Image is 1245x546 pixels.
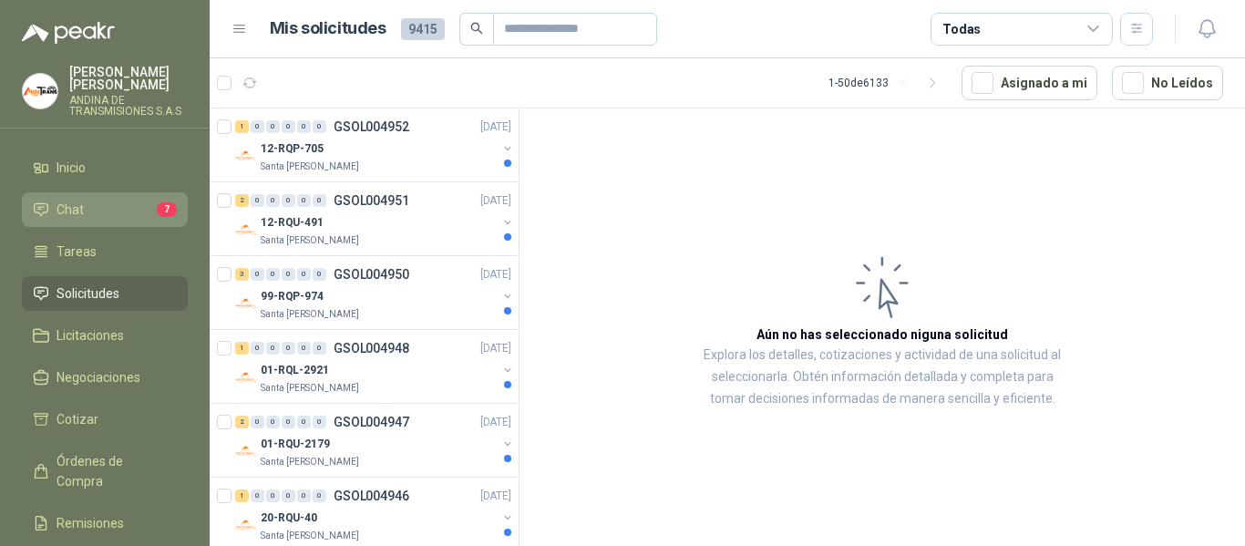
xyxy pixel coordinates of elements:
div: 1 [235,342,249,355]
p: [PERSON_NAME] [PERSON_NAME] [69,66,188,91]
span: Licitaciones [57,325,124,345]
span: 9415 [401,18,445,40]
a: Órdenes de Compra [22,444,188,499]
a: Tareas [22,234,188,269]
a: 2 0 0 0 0 0 GSOL004947[DATE] Company Logo01-RQU-2179Santa [PERSON_NAME] [235,411,515,469]
p: GSOL004950 [334,268,409,281]
div: 1 [235,120,249,133]
span: Solicitudes [57,283,119,304]
p: [DATE] [480,488,511,505]
div: 0 [266,194,280,207]
p: Santa [PERSON_NAME] [261,160,359,174]
h1: Mis solicitudes [270,15,386,42]
div: 0 [297,120,311,133]
span: Órdenes de Compra [57,451,170,491]
div: 0 [313,489,326,502]
div: 1 - 50 de 6133 [828,68,947,98]
img: Company Logo [235,514,257,536]
div: 0 [282,489,295,502]
span: Chat [57,200,84,220]
div: 0 [251,489,264,502]
p: GSOL004947 [334,416,409,428]
div: Todas [942,19,981,39]
img: Company Logo [235,219,257,241]
span: 7 [157,202,177,217]
a: Cotizar [22,402,188,437]
p: 01-RQL-2921 [261,362,329,379]
p: 99-RQP-974 [261,288,324,305]
div: 0 [313,194,326,207]
a: Negociaciones [22,360,188,395]
img: Company Logo [235,293,257,314]
div: 0 [282,194,295,207]
a: 1 0 0 0 0 0 GSOL004952[DATE] Company Logo12-RQP-705Santa [PERSON_NAME] [235,116,515,174]
div: 0 [282,120,295,133]
a: Solicitudes [22,276,188,311]
p: ANDINA DE TRANSMISIONES S.A.S [69,95,188,117]
button: Asignado a mi [962,66,1097,100]
a: 3 0 0 0 0 0 GSOL004950[DATE] Company Logo99-RQP-974Santa [PERSON_NAME] [235,263,515,322]
p: GSOL004946 [334,489,409,502]
div: 0 [282,342,295,355]
p: [DATE] [480,118,511,136]
p: GSOL004951 [334,194,409,207]
span: Cotizar [57,409,98,429]
div: 3 [235,268,249,281]
div: 0 [282,268,295,281]
p: 12-RQP-705 [261,140,324,158]
a: 2 0 0 0 0 0 GSOL004951[DATE] Company Logo12-RQU-491Santa [PERSON_NAME] [235,190,515,248]
p: Santa [PERSON_NAME] [261,233,359,248]
div: 2 [235,416,249,428]
div: 0 [313,120,326,133]
a: Chat7 [22,192,188,227]
p: 12-RQU-491 [261,214,324,232]
p: [DATE] [480,192,511,210]
span: Inicio [57,158,86,178]
img: Company Logo [235,366,257,388]
div: 0 [297,342,311,355]
p: 01-RQU-2179 [261,436,330,453]
img: Company Logo [235,440,257,462]
span: Remisiones [57,513,124,533]
p: Santa [PERSON_NAME] [261,529,359,543]
a: Inicio [22,150,188,185]
div: 2 [235,194,249,207]
p: [DATE] [480,266,511,283]
div: 0 [266,120,280,133]
a: Remisiones [22,506,188,541]
a: Licitaciones [22,318,188,353]
div: 0 [266,342,280,355]
p: Explora los detalles, cotizaciones y actividad de una solicitud al seleccionarla. Obtén informaci... [702,345,1063,410]
img: Logo peakr [22,22,115,44]
div: 0 [266,489,280,502]
div: 0 [313,342,326,355]
div: 0 [251,416,264,428]
div: 0 [251,342,264,355]
div: 0 [297,268,311,281]
div: 0 [297,489,311,502]
h3: Aún no has seleccionado niguna solicitud [756,325,1008,345]
span: Tareas [57,242,97,262]
p: GSOL004948 [334,342,409,355]
img: Company Logo [235,145,257,167]
div: 0 [251,268,264,281]
div: 0 [251,194,264,207]
p: Santa [PERSON_NAME] [261,381,359,396]
div: 1 [235,489,249,502]
a: 1 0 0 0 0 0 GSOL004946[DATE] Company Logo20-RQU-40Santa [PERSON_NAME] [235,485,515,543]
p: Santa [PERSON_NAME] [261,307,359,322]
div: 0 [266,268,280,281]
p: 20-RQU-40 [261,510,317,527]
button: No Leídos [1112,66,1223,100]
div: 0 [297,416,311,428]
div: 0 [313,416,326,428]
img: Company Logo [23,74,57,108]
a: 1 0 0 0 0 0 GSOL004948[DATE] Company Logo01-RQL-2921Santa [PERSON_NAME] [235,337,515,396]
span: search [470,22,483,35]
p: [DATE] [480,340,511,357]
div: 0 [266,416,280,428]
div: 0 [297,194,311,207]
div: 0 [313,268,326,281]
p: Santa [PERSON_NAME] [261,455,359,469]
p: [DATE] [480,414,511,431]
